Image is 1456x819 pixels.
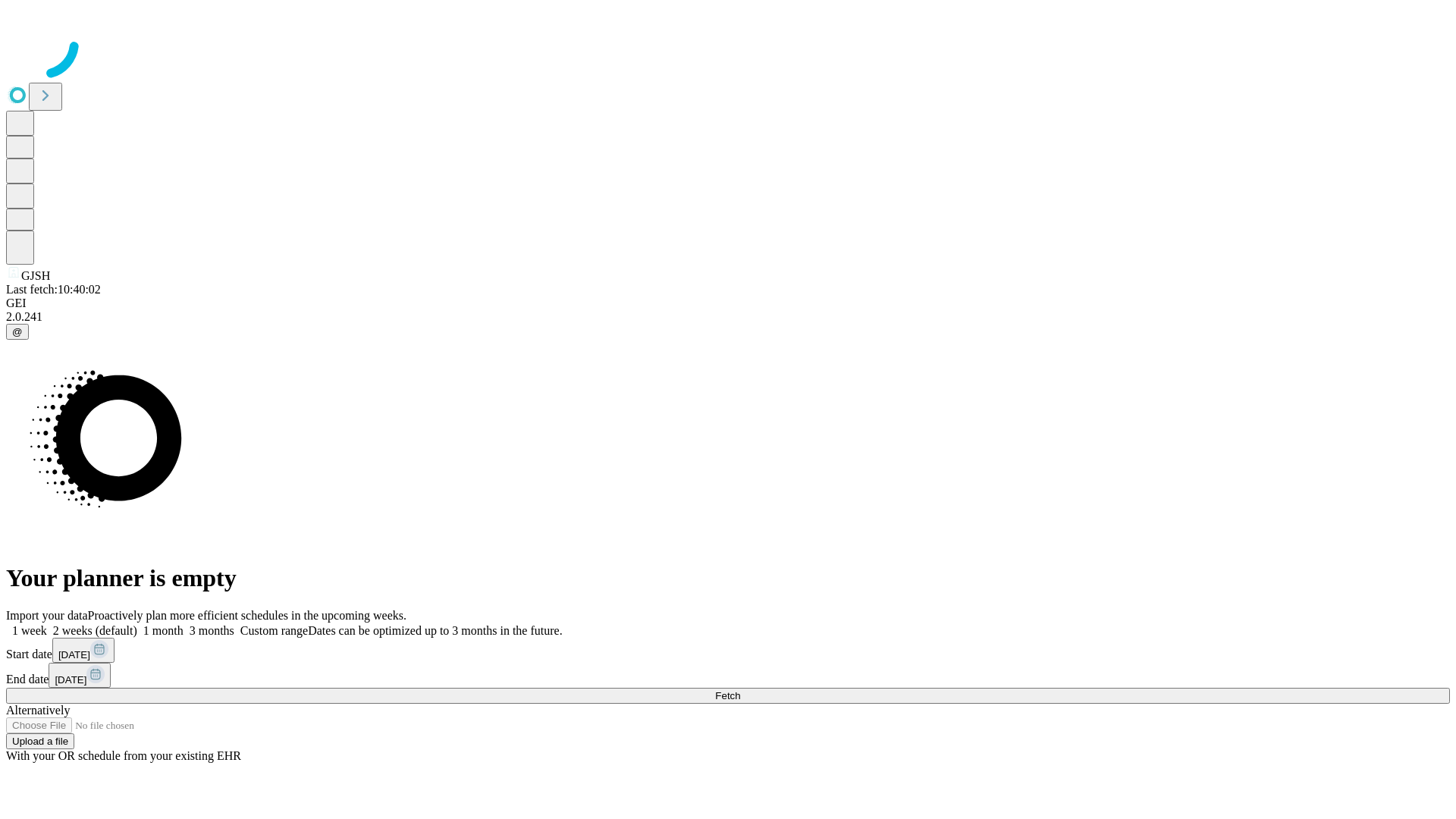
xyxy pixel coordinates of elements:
[240,624,308,637] span: Custom range
[6,324,29,340] button: @
[6,297,1450,310] div: GEI
[52,638,115,663] button: [DATE]
[6,283,101,296] span: Last fetch: 10:40:02
[58,649,90,661] span: [DATE]
[6,609,88,622] span: Import your data
[308,624,562,637] span: Dates can be optimized up to 3 months in the future.
[49,663,111,688] button: [DATE]
[190,624,234,637] span: 3 months
[53,624,137,637] span: 2 weeks (default)
[143,624,184,637] span: 1 month
[6,663,1450,688] div: End date
[6,564,1450,592] h1: Your planner is empty
[55,674,86,686] span: [DATE]
[12,326,23,337] span: @
[6,749,241,762] span: With your OR schedule from your existing EHR
[6,688,1450,704] button: Fetch
[21,269,50,282] span: GJSH
[88,609,406,622] span: Proactively plan more efficient schedules in the upcoming weeks.
[12,624,47,637] span: 1 week
[715,690,740,701] span: Fetch
[6,310,1450,324] div: 2.0.241
[6,733,74,749] button: Upload a file
[6,638,1450,663] div: Start date
[6,704,70,717] span: Alternatively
